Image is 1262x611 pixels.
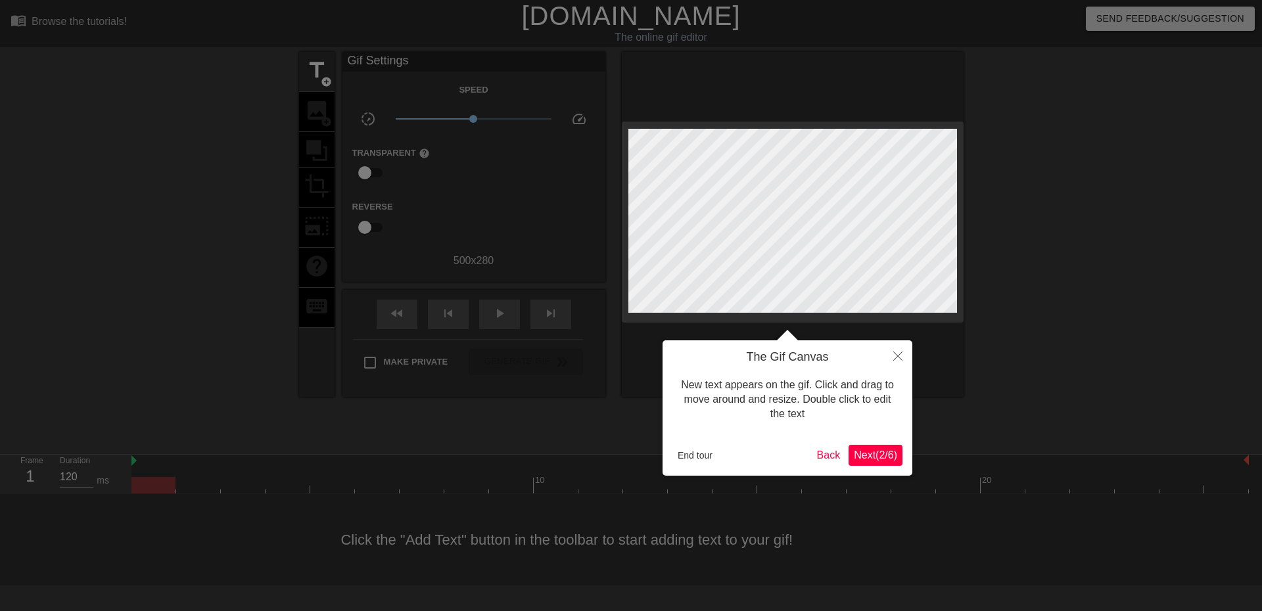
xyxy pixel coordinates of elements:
div: New text appears on the gif. Click and drag to move around and resize. Double click to edit the text [672,365,902,435]
button: End tour [672,445,718,465]
button: Back [812,445,846,466]
span: Next ( 2 / 6 ) [854,449,897,461]
button: Close [883,340,912,371]
button: Next [849,445,902,466]
h4: The Gif Canvas [672,350,902,365]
